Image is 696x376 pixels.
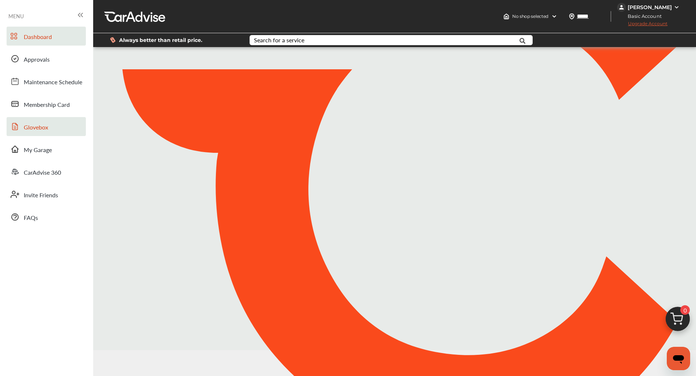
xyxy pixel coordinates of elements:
span: MENU [8,13,24,19]
span: Upgrade Account [617,21,668,30]
span: Glovebox [24,123,48,132]
a: FAQs [7,208,86,226]
img: header-divider.bc55588e.svg [611,11,611,22]
div: Search for a service [254,37,304,43]
a: Invite Friends [7,185,86,204]
span: My Garage [24,146,52,155]
div: [PERSON_NAME] [628,4,672,11]
img: jVpblrzwTbfkPYzPPzSLxeg0AAAAASUVORK5CYII= [617,3,626,12]
a: Glovebox [7,117,86,136]
img: header-down-arrow.9dd2ce7d.svg [551,13,557,19]
span: Membership Card [24,100,70,110]
img: header-home-logo.8d720a4f.svg [503,13,509,19]
span: Approvals [24,55,50,65]
a: CarAdvise 360 [7,162,86,181]
a: Membership Card [7,94,86,113]
span: Dashboard [24,32,52,42]
img: location_vector.a44bc228.svg [569,13,575,19]
a: Dashboard [7,27,86,46]
span: Invite Friends [24,191,58,200]
img: dollor_label_vector.a70140d1.svg [110,37,115,43]
span: 0 [680,305,690,315]
a: My Garage [7,140,86,159]
span: CarAdvise 360 [24,168,61,178]
iframe: Button to launch messaging window [667,347,690,370]
span: Maintenance Schedule [24,78,82,87]
img: WGsFRI8htEPBVLJbROoPRyZpYNWhNONpIPPETTm6eUC0GeLEiAAAAAElFTkSuQmCC [674,4,680,10]
p: By using the CarAdvise application, you agree to our and [93,356,696,364]
img: CA_CheckIcon.cf4f08d4.svg [375,173,410,203]
img: cart_icon.3d0951e8.svg [660,303,695,338]
a: Approvals [7,49,86,68]
span: Basic Account [618,12,667,20]
a: Maintenance Schedule [7,72,86,91]
span: No shop selected [512,13,548,19]
span: Always better than retail price. [119,38,202,43]
span: FAQs [24,213,38,223]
